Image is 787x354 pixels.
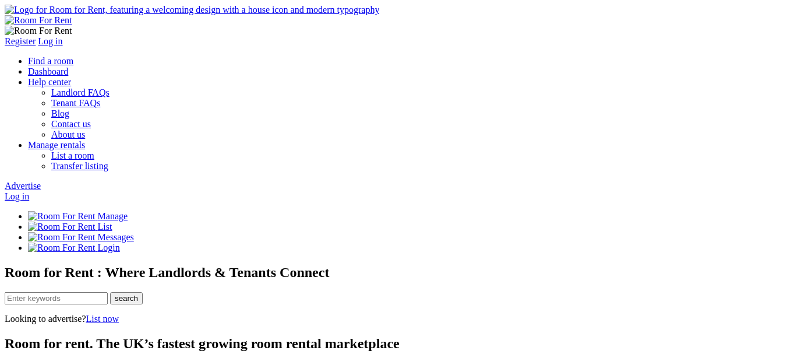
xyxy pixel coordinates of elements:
a: Login [28,243,120,253]
a: Tenant FAQs [51,98,100,108]
a: List now [86,314,119,324]
a: Transfer listing [51,161,108,171]
img: Room For Rent [5,15,72,26]
button: search [110,292,143,304]
p: Looking to advertise? [5,314,782,324]
a: About us [51,129,85,139]
a: Log in [38,36,62,46]
a: List a room [51,150,94,160]
img: Room For Rent [28,211,96,222]
a: Blog [51,108,69,118]
a: List [28,222,112,232]
img: Logo for Room for Rent, featuring a welcoming design with a house icon and modern typography [5,5,379,15]
span: Messages [98,232,134,242]
a: Advertise [5,181,41,191]
input: Enter keywords [5,292,108,304]
img: Room For Rent [28,243,96,253]
img: Room For Rent [28,232,96,243]
a: Help center [28,77,71,87]
a: Landlord FAQs [51,87,110,97]
h2: Room for rent. The UK’s fastest growing room rental marketplace [5,336,782,352]
a: Find a room [28,56,73,66]
a: Dashboard [28,66,68,76]
span: Manage [98,211,128,221]
a: Log in [5,191,29,201]
a: Manage rentals [28,140,85,150]
img: Room For Rent [5,26,72,36]
a: Messages [28,232,134,242]
a: Manage [28,211,128,221]
h1: Room for Rent : Where Landlords & Tenants Connect [5,265,782,281]
a: Contact us [51,119,91,129]
span: List [98,222,112,232]
img: Room For Rent [28,222,96,232]
span: Login [98,243,120,253]
a: Register [5,36,36,46]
